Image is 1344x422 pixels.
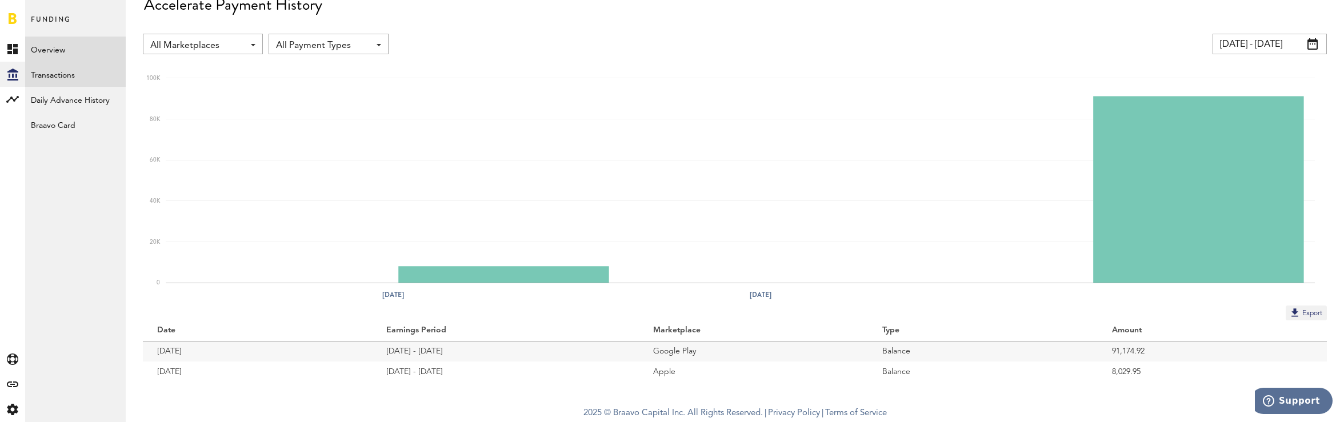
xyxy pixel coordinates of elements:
ng-transclude: Earnings Period [386,326,447,334]
a: Privacy Policy [768,409,820,417]
img: Export [1289,307,1301,318]
span: All Marketplaces [150,36,244,55]
text: 0 [157,280,160,286]
a: Transactions [25,62,126,87]
td: [DATE] [143,341,372,361]
button: Export [1286,306,1327,320]
td: [DATE] [143,361,372,382]
a: Daily Advance History [25,87,126,112]
a: Overview [25,37,126,62]
td: Balance [868,361,1097,382]
span: 2025 © Braavo Capital Inc. All Rights Reserved. [583,405,763,422]
span: Funding [31,13,71,37]
td: Google Play [639,341,868,361]
text: 40K [150,198,161,204]
text: 100K [146,75,161,81]
td: 91,174.92 [1098,341,1327,361]
iframe: Opens a widget where you can find more information [1255,388,1333,416]
td: [DATE] - [DATE] [372,361,639,382]
ng-transclude: Type [882,326,901,334]
text: 20K [150,239,161,245]
a: Terms of Service [825,409,887,417]
text: 80K [150,116,161,122]
td: Balance [868,341,1097,361]
text: [DATE] [382,290,404,300]
td: 8,029.95 [1098,361,1327,382]
ng-transclude: Amount [1112,326,1143,334]
text: [DATE] [750,290,771,300]
span: All Payment Types [276,36,370,55]
ng-transclude: Date [157,326,177,334]
a: Braavo Card [25,112,126,137]
ng-transclude: Marketplace [653,326,702,334]
td: [DATE] - [DATE] [372,341,639,361]
text: 60K [150,157,161,163]
td: Apple [639,361,868,382]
